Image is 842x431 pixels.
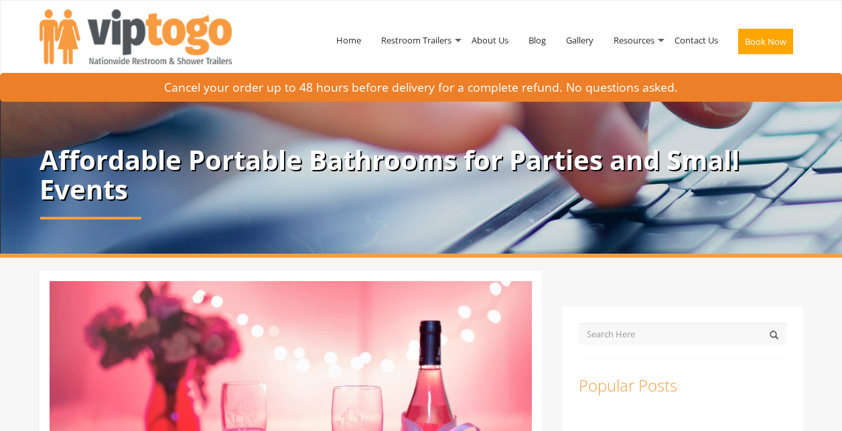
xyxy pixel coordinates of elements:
[579,323,786,345] input: Search Here
[738,29,793,54] button: Book Now
[728,5,803,83] a: Book Now
[604,5,664,75] a: Resources
[556,5,604,75] a: Gallery
[462,5,518,75] a: About Us
[579,377,786,394] h3: Popular Posts
[40,9,232,64] img: VIPTOGO
[664,5,728,75] a: Contact Us
[518,5,556,75] a: Blog
[326,5,371,75] a: Home
[40,145,803,204] p: Affordable Portable Bathrooms for Parties and Small Events
[371,5,462,75] a: Restroom Trailers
